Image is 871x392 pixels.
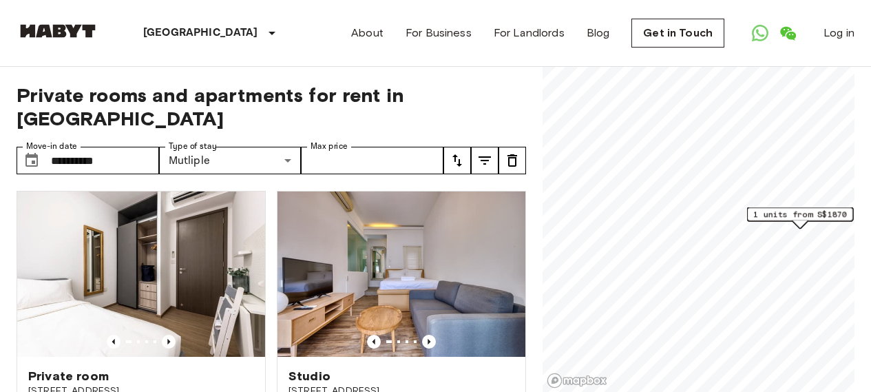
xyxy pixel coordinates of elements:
[499,147,526,174] button: tune
[422,335,436,349] button: Previous image
[367,335,381,349] button: Previous image
[17,24,99,38] img: Habyt
[162,335,176,349] button: Previous image
[746,19,774,47] a: Open WhatsApp
[494,25,565,41] a: For Landlords
[406,25,472,41] a: For Business
[28,368,109,384] span: Private room
[747,207,853,229] div: Map marker
[17,83,526,130] span: Private rooms and apartments for rent in [GEOGRAPHIC_DATA]
[631,19,724,48] a: Get in Touch
[311,141,348,152] label: Max price
[753,208,847,220] span: 1 units from S$1870
[774,19,801,47] a: Open WeChat
[17,192,265,357] img: Marketing picture of unit SG-01-100-001-002
[288,368,330,384] span: Studio
[443,147,471,174] button: tune
[169,141,217,152] label: Type of stay
[107,335,120,349] button: Previous image
[18,147,45,174] button: Choose date, selected date is 5 Jan 2026
[547,373,607,389] a: Mapbox logo
[823,25,854,41] a: Log in
[277,192,525,357] img: Marketing picture of unit SG-01-062-007-01
[159,147,302,174] div: Mutliple
[587,25,610,41] a: Blog
[351,25,384,41] a: About
[471,147,499,174] button: tune
[26,141,77,152] label: Move-in date
[143,25,258,41] p: [GEOGRAPHIC_DATA]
